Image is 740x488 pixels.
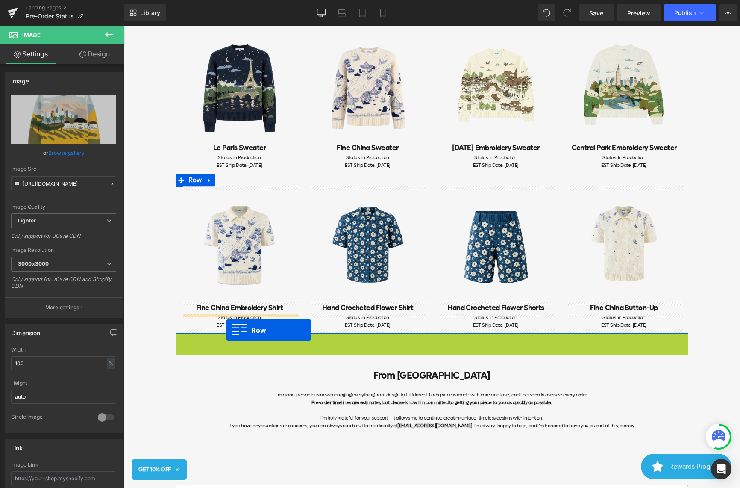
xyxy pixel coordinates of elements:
[479,129,522,135] span: Status: In Production
[443,277,558,288] h2: Fine China Button-Up
[349,397,511,403] span: . I’m always happy to help, and I’m honored to have you as part of this journey.
[11,176,116,191] input: Link
[64,44,126,64] a: Design
[187,117,302,128] h2: Fine China Sweater
[94,129,137,135] span: Status: In Production
[11,247,116,253] div: Image Resolution
[274,397,349,403] u: [EMAIL_ADDRESS][DOMAIN_NAME]
[26,4,124,11] a: Landing Pages
[11,204,116,210] div: Image Quality
[59,396,558,404] div: I
[719,4,737,21] button: More
[589,9,603,18] span: Save
[26,13,74,20] span: Pre-Order Status
[48,145,85,160] a: Browse gallery
[93,136,138,143] span: EST Ship Date: [DATE]
[59,117,174,128] h2: Le Paris Sweater
[352,4,373,21] a: Tablet
[315,128,430,136] div: Status: In Production
[315,117,430,128] h2: [DATE] Embroidery Sweater
[332,4,352,21] a: Laptop
[315,136,430,144] div: EST Ship Date: [DATE]
[11,440,23,452] div: Link
[18,217,36,224] b: Lighter
[11,356,116,370] input: auto
[11,471,116,485] input: https://your-shop.myshopify.com
[11,276,116,295] div: Only support for UCare CDN and Shopify CDN
[373,4,393,21] a: Mobile
[187,277,302,288] h2: Hand Crocheted Flower Shirt
[627,9,650,18] span: Preview
[443,136,558,144] div: EST Ship Date: [DATE]
[223,129,265,135] span: Status: In Production
[479,289,522,295] span: Status: In Production
[443,117,558,128] h2: Central Park Embroidery Sweater
[11,414,89,423] div: Circle Image
[107,358,115,369] div: %
[538,4,555,21] button: Undo
[311,4,332,21] a: Desktop
[5,297,122,317] button: More settings
[59,342,558,358] h1: From [GEOGRAPHIC_DATA]
[223,289,265,295] span: Status: In Production
[11,233,116,245] div: Only support for UCare CDN
[106,397,274,403] span: f you have any questions or concerns, you can always reach out to me directly at
[443,296,558,304] div: EST Ship Date: [DATE]
[63,148,81,161] span: Row
[11,380,116,386] div: Height
[140,9,160,17] span: Library
[11,462,116,468] div: Image Link
[11,347,116,353] div: Width
[315,277,430,288] h2: Hand Crocheted Flower Shorts
[80,148,91,161] a: Expand / Collapse
[11,73,29,85] div: Image
[351,289,393,295] span: Status: In Production
[11,166,116,172] div: Image Src
[187,296,302,304] div: EST Ship Date: [DATE]
[59,296,174,304] div: EST Ship Date: [DATE]
[18,260,49,267] b: 3000x3000
[11,148,116,157] div: or
[517,428,608,454] iframe: Button to open loyalty program pop-up
[617,4,661,21] a: Preview
[124,4,166,21] a: New Library
[664,4,716,21] button: Publish
[558,4,576,21] button: Redo
[22,32,41,38] span: Image
[188,374,429,380] strong: Pre-order timelines are estimates, but please know I’m committed to getting your piece to you as ...
[11,390,116,404] input: auto
[59,366,558,373] div: I’m a one-person business managing everything from design to fulfillment. Each piece is made with...
[187,136,302,144] div: EST Ship Date: [DATE]
[45,304,79,311] p: More settings
[59,389,558,396] div: I’m truly grateful for your support—it allows me to continue creating unique, timeless designs wi...
[59,277,174,288] h2: Fine China Embroidery Shirt
[711,459,731,479] div: Open Intercom Messenger
[674,9,696,16] span: Publish
[94,289,137,295] span: Status: In Production
[11,325,41,337] div: Dimension
[315,296,430,304] div: EST Ship Date: [DATE]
